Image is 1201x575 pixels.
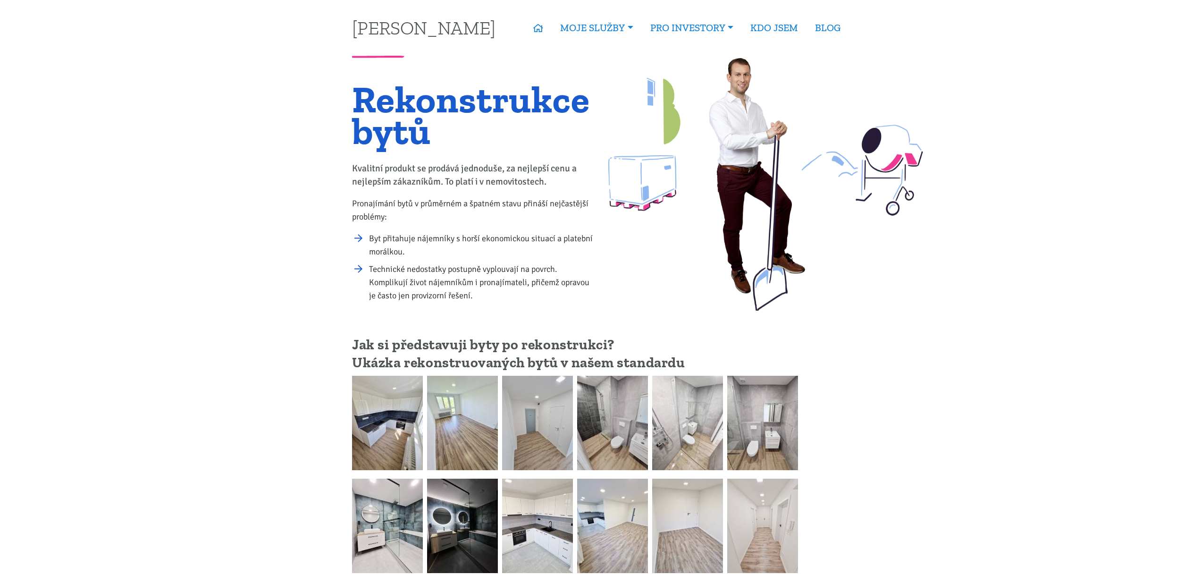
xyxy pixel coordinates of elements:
[742,17,806,39] a: KDO JSEM
[352,479,423,573] img: byt-po-rekonstrukci-2-01-small.jpg
[352,84,594,147] h1: Rekonstrukce bytů
[352,18,496,37] a: [PERSON_NAME]
[652,376,723,470] img: new-5-small.jpg
[427,479,498,573] img: byt-po-rekonstrukci-2-02-small.jpg
[352,336,849,372] h2: Jak si představuji byty po rekonstrukci? Ukázka rekonstruovaných bytů v našem standardu
[369,262,594,302] li: Technické nedostatky postupně vyplouvají na povrch. Komplikují život nájemníkům i pronajímateli, ...
[727,376,798,470] img: new-6-small.jpg
[427,376,498,470] img: new-2-small.jpg
[727,479,798,573] img: byt-po-rekonstrukci-2-06-small.jpg
[642,17,742,39] a: PRO INVESTORY
[577,479,648,573] img: byt-po-rekonstrukci-2-04-small.jpg
[352,162,594,188] p: Kvalitní produkt se prodává jednoduše, za nejlepší cenu a nejlepším zákazníkům. To platí i v nemo...
[352,376,423,470] img: new-1-small.jpg
[352,197,594,223] p: Pronajímání bytů v průměrném a špatném stavu přináší nejčastější problémy:
[502,376,573,470] img: new-3-small.jpg
[577,376,648,470] img: new-4-small.jpg
[502,479,573,573] img: byt-po-rekonstrukci-2-03-small.jpg
[652,479,723,573] img: byt-po-rekonstrukci-2-05-small.jpg
[806,17,849,39] a: BLOG
[369,232,594,258] li: Byt přitahuje nájemníky s horší ekonomickou situací a platební morálkou.
[552,17,641,39] a: MOJE SLUŽBY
